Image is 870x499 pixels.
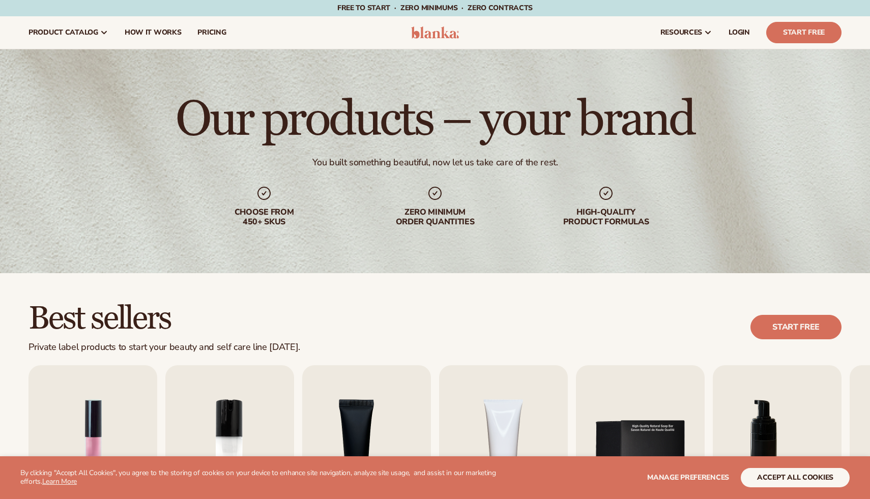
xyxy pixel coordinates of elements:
[766,22,842,43] a: Start Free
[541,208,671,227] div: High-quality product formulas
[28,302,300,336] h2: Best sellers
[189,16,234,49] a: pricing
[117,16,190,49] a: How It Works
[28,342,300,353] div: Private label products to start your beauty and self care line [DATE].
[176,96,694,144] h1: Our products – your brand
[28,28,98,37] span: product catalog
[411,26,459,39] img: logo
[370,208,500,227] div: Zero minimum order quantities
[125,28,182,37] span: How It Works
[750,315,842,339] a: Start free
[20,469,513,486] p: By clicking "Accept All Cookies", you agree to the storing of cookies on your device to enhance s...
[720,16,758,49] a: LOGIN
[199,208,329,227] div: Choose from 450+ Skus
[729,28,750,37] span: LOGIN
[337,3,533,13] span: Free to start · ZERO minimums · ZERO contracts
[197,28,226,37] span: pricing
[647,468,729,487] button: Manage preferences
[652,16,720,49] a: resources
[647,473,729,482] span: Manage preferences
[660,28,702,37] span: resources
[741,468,850,487] button: accept all cookies
[42,477,77,486] a: Learn More
[20,16,117,49] a: product catalog
[312,157,558,168] div: You built something beautiful, now let us take care of the rest.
